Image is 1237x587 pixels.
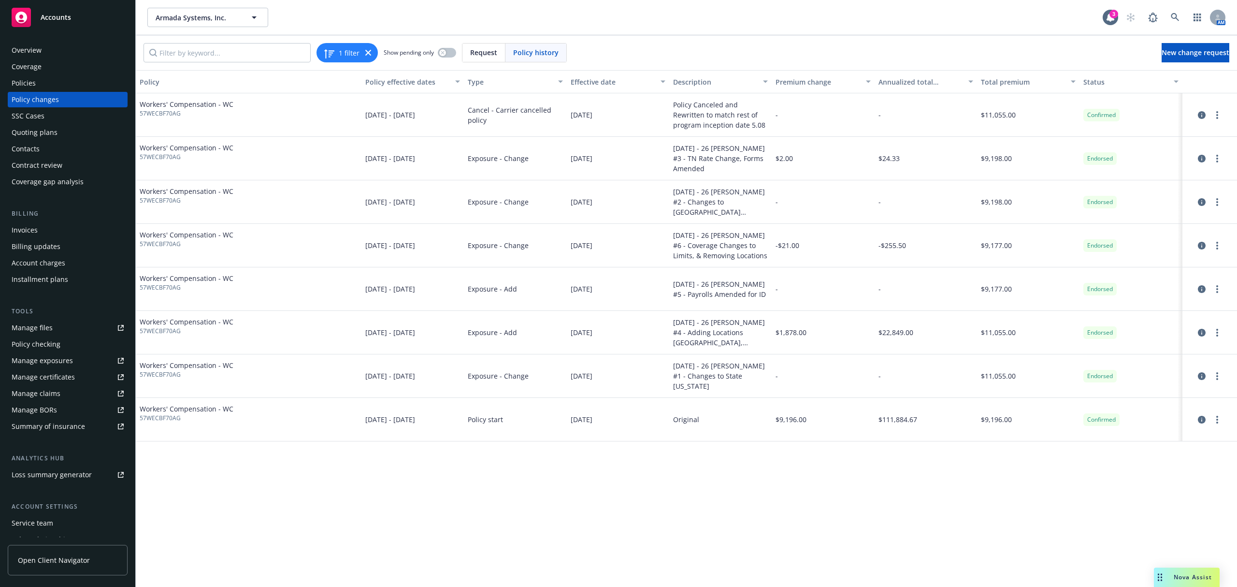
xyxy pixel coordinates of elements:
div: 3 [1109,10,1118,18]
span: - [878,197,881,207]
button: Armada Systems, Inc. [147,8,268,27]
div: Policy Canceled and Rewritten to match rest of program inception date 5.08 [673,100,768,130]
span: -$21.00 [776,240,799,250]
div: [DATE] - 26 [PERSON_NAME] #1 - Changes to State [US_STATE] [673,361,768,391]
span: $24.33 [878,153,900,163]
a: Service team [8,515,128,531]
a: Manage claims [8,386,128,401]
span: - [878,371,881,381]
a: more [1211,240,1223,251]
a: Account charges [8,255,128,271]
a: Manage files [8,320,128,336]
span: 57WECBF70AG [140,153,233,161]
span: $22,849.00 [878,327,913,338]
div: [DATE] - 26 [PERSON_NAME] #2 - Changes to [GEOGRAPHIC_DATA][US_STATE] [673,187,768,217]
div: Policy checking [12,337,60,352]
a: Contacts [8,141,128,157]
span: Workers' Compensation - WC [140,273,233,283]
div: [DATE] - 26 [PERSON_NAME] #3 - TN Rate Change, Forms Amended [673,143,768,174]
a: circleInformation [1196,240,1208,251]
div: Account charges [12,255,65,271]
div: Overview [12,43,42,58]
span: - [776,110,778,120]
span: Cancel - Carrier cancelled policy [468,105,562,125]
span: [DATE] [571,371,592,381]
div: Coverage gap analysis [12,174,84,190]
a: Manage certificates [8,369,128,385]
span: Open Client Navigator [18,555,90,565]
span: 57WECBF70AG [140,327,233,336]
span: [DATE] - [DATE] [365,284,415,294]
span: $9,196.00 [776,414,806,425]
div: Coverage [12,59,42,74]
span: 57WECBF70AG [140,109,233,118]
span: $1,878.00 [776,327,806,338]
span: [DATE] [571,197,592,207]
span: Endorsed [1087,241,1113,250]
a: circleInformation [1196,283,1208,295]
div: Quoting plans [12,125,58,140]
div: Manage claims [12,386,60,401]
span: $11,055.00 [981,327,1016,338]
a: New change request [1162,43,1229,62]
a: Manage BORs [8,402,128,418]
div: Premium change [776,77,860,87]
span: [DATE] - [DATE] [365,414,415,425]
div: Contacts [12,141,40,157]
a: SSC Cases [8,108,128,124]
span: Exposure - Add [468,327,517,338]
a: Summary of insurance [8,419,128,434]
span: Workers' Compensation - WC [140,143,233,153]
a: Accounts [8,4,128,31]
a: Policy checking [8,337,128,352]
span: $9,198.00 [981,197,1012,207]
span: Armada Systems, Inc. [156,13,239,23]
a: Quoting plans [8,125,128,140]
a: circleInformation [1196,153,1208,164]
span: - [776,371,778,381]
div: Effective date [571,77,655,87]
span: $9,177.00 [981,284,1012,294]
span: Nova Assist [1174,573,1212,581]
div: Annualized total premium change [878,77,963,87]
span: 57WECBF70AG [140,240,233,249]
span: [DATE] - [DATE] [365,197,415,207]
span: [DATE] - [DATE] [365,327,415,338]
div: Policies [12,75,36,91]
a: more [1211,153,1223,164]
button: Status [1079,70,1182,93]
span: Exposure - Change [468,371,529,381]
span: $9,196.00 [981,414,1012,425]
span: Exposure - Change [468,153,529,163]
a: Manage exposures [8,353,128,368]
button: Annualized total premium change [875,70,977,93]
span: Workers' Compensation - WC [140,404,233,414]
span: [DATE] - [DATE] [365,371,415,381]
span: Policy start [468,414,503,425]
a: Policies [8,75,128,91]
a: Sales relationships [8,532,128,547]
span: [DATE] [571,110,592,120]
a: circleInformation [1196,327,1208,338]
span: [DATE] [571,240,592,250]
div: Policy [140,77,358,87]
span: Endorsed [1087,154,1113,163]
a: Coverage [8,59,128,74]
span: New change request [1162,48,1229,57]
span: Exposure - Change [468,240,529,250]
div: Total premium [981,77,1065,87]
span: Accounts [41,14,71,21]
button: Effective date [567,70,669,93]
button: Total premium [977,70,1079,93]
div: [DATE] - 26 [PERSON_NAME] #5 - Payrolls Amended for ID [673,279,768,299]
span: - [776,284,778,294]
span: Workers' Compensation - WC [140,99,233,109]
span: $11,055.00 [981,371,1016,381]
a: Loss summary generator [8,467,128,483]
span: Workers' Compensation - WC [140,360,233,370]
span: 57WECBF70AG [140,283,233,292]
span: $2.00 [776,153,793,163]
button: Policy [136,70,361,93]
div: Original [673,414,699,425]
